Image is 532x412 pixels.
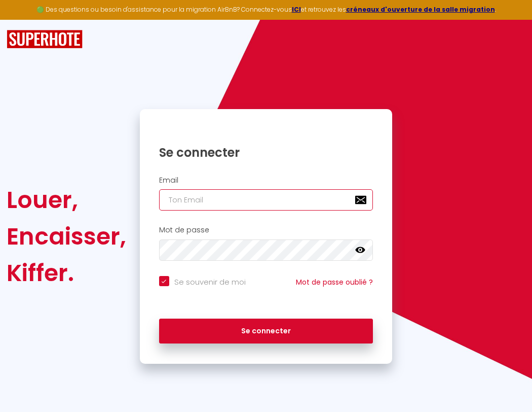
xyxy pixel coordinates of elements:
[159,226,373,234] h2: Mot de passe
[159,176,373,185] h2: Email
[7,30,83,49] img: SuperHote logo
[7,218,126,255] div: Encaisser,
[346,5,495,14] a: créneaux d'ouverture de la salle migration
[8,4,39,35] button: Ouvrir le widget de chat LiveChat
[159,319,373,344] button: Se connecter
[296,277,373,287] a: Mot de passe oublié ?
[292,5,301,14] a: ICI
[7,255,126,291] div: Kiffer.
[7,182,126,218] div: Louer,
[159,145,373,160] h1: Se connecter
[159,189,373,211] input: Ton Email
